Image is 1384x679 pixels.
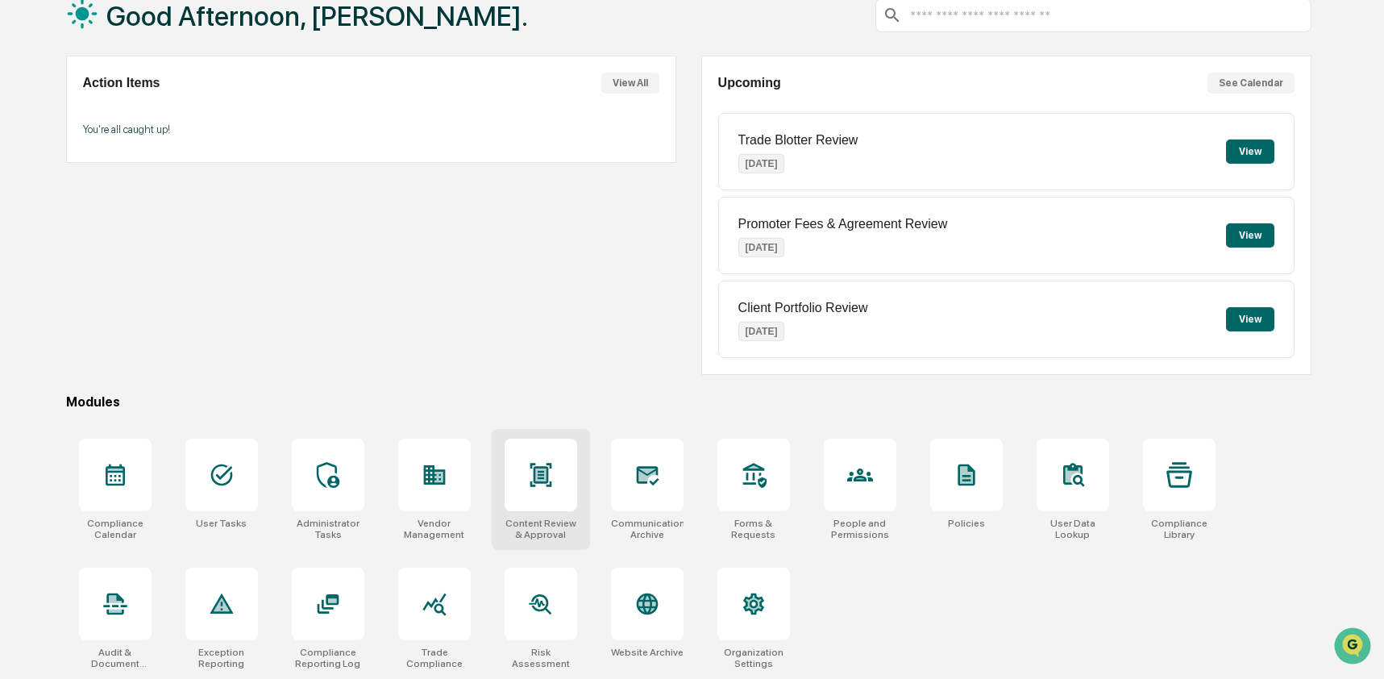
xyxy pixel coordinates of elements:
h2: Upcoming [718,76,781,90]
button: Start new chat [274,128,293,148]
a: 🗄️Attestations [110,197,206,226]
button: View [1226,140,1274,164]
p: [DATE] [738,238,785,257]
iframe: Open customer support [1332,626,1376,669]
div: Compliance Reporting Log [292,647,364,669]
p: [DATE] [738,322,785,341]
div: Content Review & Approval [505,518,577,540]
a: 🔎Data Lookup [10,227,108,256]
img: 1746055101610-c473b297-6a78-478c-a979-82029cc54cd1 [16,123,45,152]
div: Risk Assessment [505,647,577,669]
div: Website Archive [611,647,684,658]
h2: Action Items [83,76,160,90]
p: Trade Blotter Review [738,133,858,148]
span: Data Lookup [32,234,102,250]
p: You're all caught up! [83,123,659,135]
div: User Data Lookup [1037,518,1109,540]
span: Pylon [160,273,195,285]
p: Promoter Fees & Agreement Review [738,217,948,231]
div: Administrator Tasks [292,518,364,540]
button: View All [601,73,659,94]
a: Powered byPylon [114,273,195,285]
p: Client Portfolio Review [738,301,868,315]
div: 🔎 [16,235,29,248]
div: Vendor Management [398,518,471,540]
p: [DATE] [738,154,785,173]
div: 🖐️ [16,205,29,218]
div: Policies [948,518,985,529]
button: View [1226,307,1274,331]
div: Trade Compliance [398,647,471,669]
button: See Calendar [1207,73,1295,94]
div: We're available if you need us! [55,140,204,152]
div: User Tasks [196,518,247,529]
div: Exception Reporting [185,647,258,669]
div: 🗄️ [117,205,130,218]
div: Compliance Calendar [79,518,152,540]
div: Communications Archive [611,518,684,540]
div: Organization Settings [717,647,790,669]
div: Modules [66,394,1311,410]
p: How can we help? [16,34,293,60]
div: Forms & Requests [717,518,790,540]
span: Preclearance [32,203,104,219]
span: Attestations [133,203,200,219]
a: 🖐️Preclearance [10,197,110,226]
div: Compliance Library [1143,518,1216,540]
div: Audit & Document Logs [79,647,152,669]
div: Start new chat [55,123,264,140]
div: People and Permissions [824,518,896,540]
button: View [1226,223,1274,248]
